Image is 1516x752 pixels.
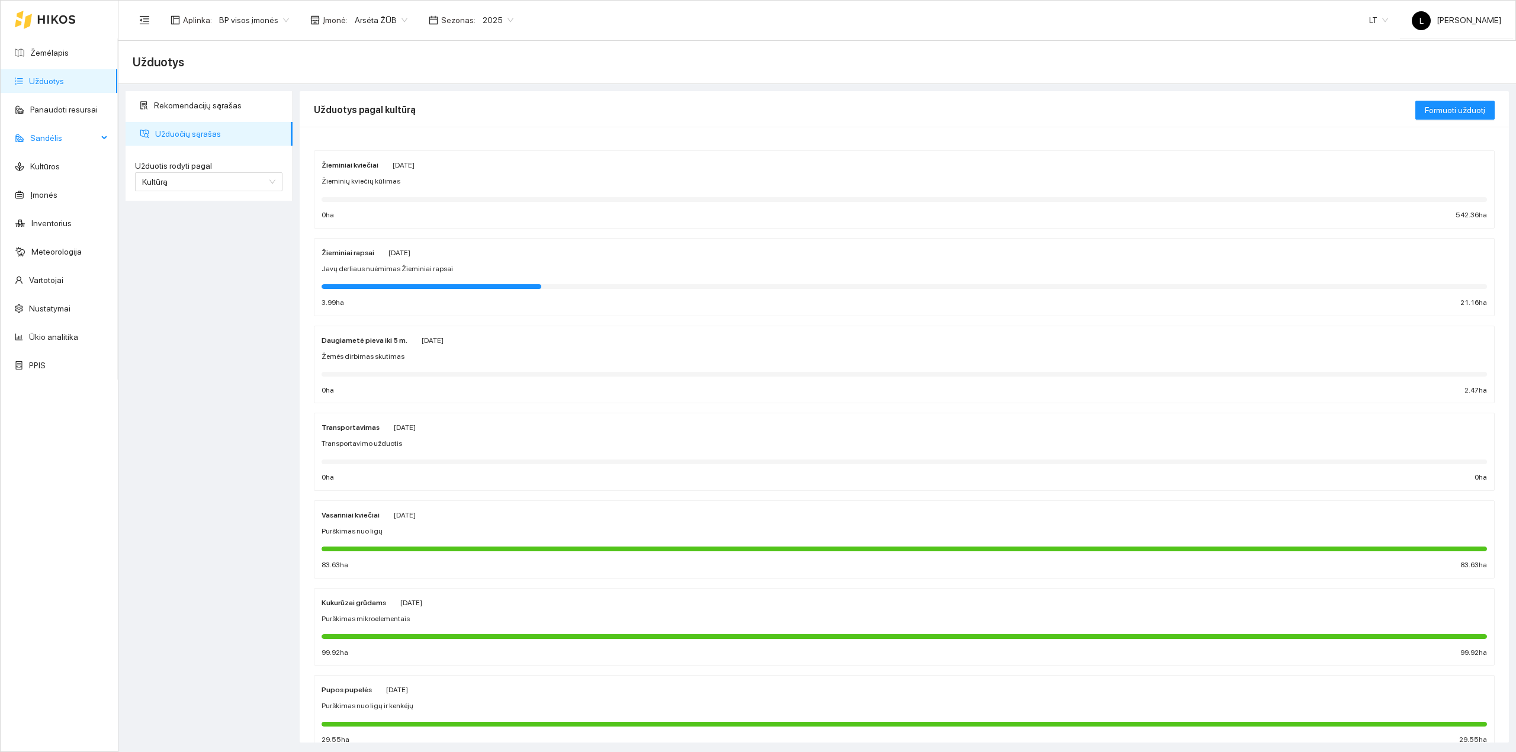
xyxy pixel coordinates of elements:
span: L [1419,11,1424,30]
span: Transportavimo užduotis [322,438,402,449]
label: Užduotis rodyti pagal [135,160,282,172]
a: PPIS [29,361,46,370]
a: Žemėlapis [30,48,69,57]
span: 3.99 ha [322,297,344,308]
a: Žieminiai rapsai[DATE]Javų derliaus nuėmimas Žieminiai rapsai3.99ha21.16ha [314,238,1495,316]
a: Įmonės [30,190,57,200]
span: Aplinka : [183,14,212,27]
span: Purškimas nuo ligų [322,526,383,537]
span: solution [140,101,148,110]
a: Kukurūzai grūdams[DATE]Purškimas mikroelementais99.92ha99.92ha [314,588,1495,666]
strong: Kukurūzai grūdams [322,599,386,607]
span: 83.63 ha [1460,560,1487,571]
a: Ūkio analitika [29,332,78,342]
strong: Daugiametė pieva iki 5 m. [322,336,407,345]
a: Vartotojai [29,275,63,285]
strong: Vasariniai kviečiai [322,511,380,519]
span: calendar [429,15,438,25]
a: Transportavimas[DATE]Transportavimo užduotis0ha0ha [314,413,1495,491]
a: Nustatymai [29,304,70,313]
button: Formuoti užduotį [1415,101,1495,120]
span: 2.47 ha [1464,385,1487,396]
span: 21.16 ha [1460,297,1487,308]
span: 0 ha [1475,472,1487,483]
div: Užduotys pagal kultūrą [314,93,1415,127]
span: 0 ha [322,210,334,221]
span: shop [310,15,320,25]
span: 0 ha [322,472,334,483]
a: Žieminiai kviečiai[DATE]Žieminių kviečių kūlimas0ha542.36ha [314,150,1495,229]
span: [DATE] [388,249,410,257]
span: layout [171,15,180,25]
span: Kultūrą [142,177,168,187]
a: Inventorius [31,218,72,228]
a: Meteorologija [31,247,82,256]
strong: Pupos pupelės [322,686,372,694]
a: Vasariniai kviečiai[DATE]Purškimas nuo ligų83.63ha83.63ha [314,500,1495,579]
strong: Žieminiai kviečiai [322,161,378,169]
a: Daugiametė pieva iki 5 m.[DATE]Žemės dirbimas skutimas0ha2.47ha [314,326,1495,404]
a: Užduotys [29,76,64,86]
a: Kultūros [30,162,60,171]
span: 29.55 ha [322,734,349,745]
span: menu-fold [139,15,150,25]
span: 99.92 ha [322,647,348,658]
span: [DATE] [393,161,415,169]
span: [DATE] [386,686,408,694]
span: BP visos įmonės [219,11,289,29]
span: 2025 [483,11,513,29]
span: 0 ha [322,385,334,396]
span: 29.55 ha [1459,734,1487,745]
span: Javų derliaus nuėmimas Žieminiai rapsai [322,263,453,275]
span: 83.63 ha [322,560,348,571]
span: [DATE] [422,336,444,345]
span: Žieminių kviečių kūlimas [322,176,400,187]
span: Formuoti užduotį [1425,104,1485,117]
span: Arsėta ŽŪB [355,11,407,29]
span: Purškimas nuo ligų ir kenkėjų [322,700,413,712]
span: Žemės dirbimas skutimas [322,351,404,362]
span: 542.36 ha [1456,210,1487,221]
span: Užduočių sąrašas [155,122,283,146]
span: LT [1369,11,1388,29]
span: Purškimas mikroelementais [322,613,410,625]
a: Panaudoti resursai [30,105,98,114]
span: [DATE] [400,599,422,607]
span: Rekomendacijų sąrašas [154,94,283,117]
span: Sandėlis [30,126,98,150]
span: 99.92 ha [1460,647,1487,658]
button: menu-fold [133,8,156,32]
span: [PERSON_NAME] [1412,15,1501,25]
span: [DATE] [394,511,416,519]
span: Sezonas : [441,14,476,27]
strong: Transportavimas [322,423,380,432]
span: [DATE] [394,423,416,432]
span: Įmonė : [323,14,348,27]
strong: Žieminiai rapsai [322,249,374,257]
span: Užduotys [133,53,184,72]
